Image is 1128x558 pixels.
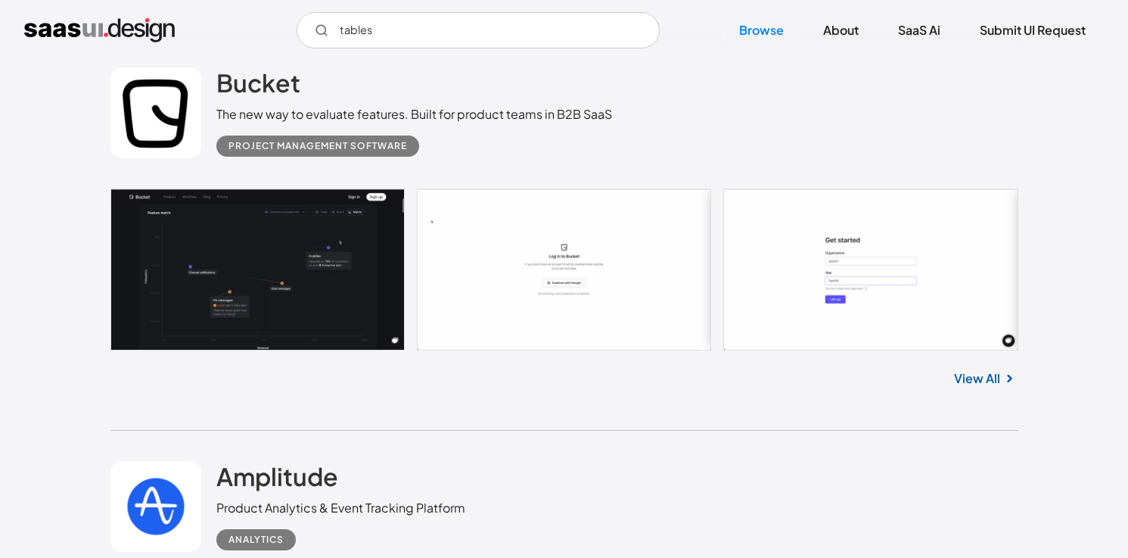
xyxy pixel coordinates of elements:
a: Browse [721,14,802,47]
a: SaaS Ai [880,14,959,47]
div: Analytics [228,531,284,549]
h2: Amplitude [216,461,338,491]
div: Project Management Software [228,137,407,155]
input: Search UI designs you're looking for... [297,12,660,48]
h2: Bucket [216,67,300,98]
a: home [24,18,175,42]
form: Email Form [297,12,660,48]
a: Submit UI Request [962,14,1104,47]
a: Amplitude [216,461,338,499]
div: The new way to evaluate features. Built for product teams in B2B SaaS [216,105,612,123]
a: About [805,14,877,47]
div: Product Analytics & Event Tracking Platform [216,499,465,517]
a: View All [954,369,1000,388]
a: Bucket [216,67,300,105]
